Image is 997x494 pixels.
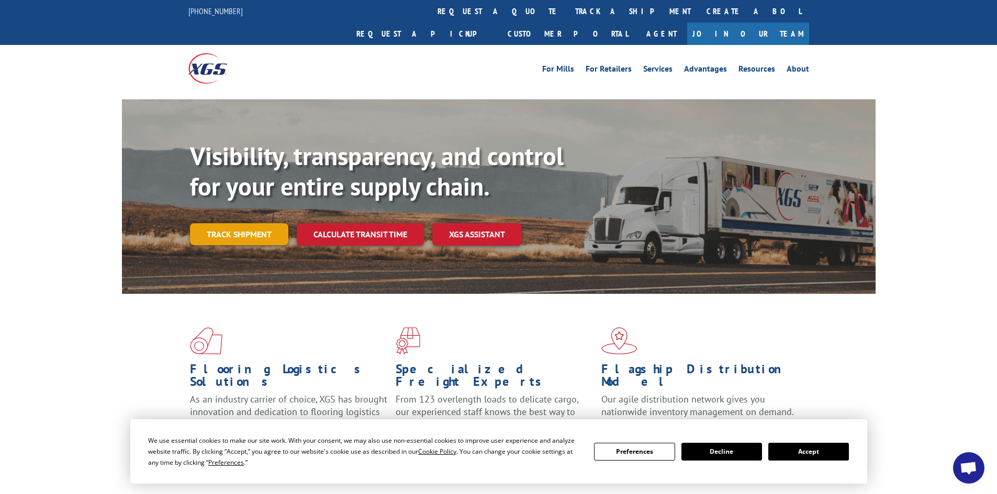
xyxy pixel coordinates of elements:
span: As an industry carrier of choice, XGS has brought innovation and dedication to flooring logistics... [190,393,387,430]
button: Decline [681,443,762,461]
a: Track shipment [190,223,288,245]
h1: Flagship Distribution Model [601,363,799,393]
a: Request a pickup [349,22,500,45]
div: Cookie Consent Prompt [130,419,867,484]
b: Visibility, transparency, and control for your entire supply chain. [190,140,564,202]
span: Cookie Policy [418,447,456,456]
img: xgs-icon-flagship-distribution-model-red [601,327,637,354]
img: xgs-icon-total-supply-chain-intelligence-red [190,327,222,354]
div: We use essential cookies to make our site work. With your consent, we may also use non-essential ... [148,435,581,468]
button: Accept [768,443,849,461]
a: For Retailers [586,65,632,76]
a: [PHONE_NUMBER] [188,6,243,16]
a: Join Our Team [687,22,809,45]
a: For Mills [542,65,574,76]
img: xgs-icon-focused-on-flooring-red [396,327,420,354]
button: Preferences [594,443,675,461]
div: Open chat [953,452,984,484]
a: Customer Portal [500,22,636,45]
h1: Specialized Freight Experts [396,363,593,393]
h1: Flooring Logistics Solutions [190,363,388,393]
a: About [787,65,809,76]
a: Resources [738,65,775,76]
a: Agent [636,22,687,45]
a: Calculate transit time [297,223,424,246]
p: From 123 overlength loads to delicate cargo, our experienced staff knows the best way to move you... [396,393,593,440]
span: Our agile distribution network gives you nationwide inventory management on demand. [601,393,794,418]
a: Services [643,65,673,76]
a: XGS ASSISTANT [432,223,522,246]
span: Preferences [208,458,244,467]
a: Advantages [684,65,727,76]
